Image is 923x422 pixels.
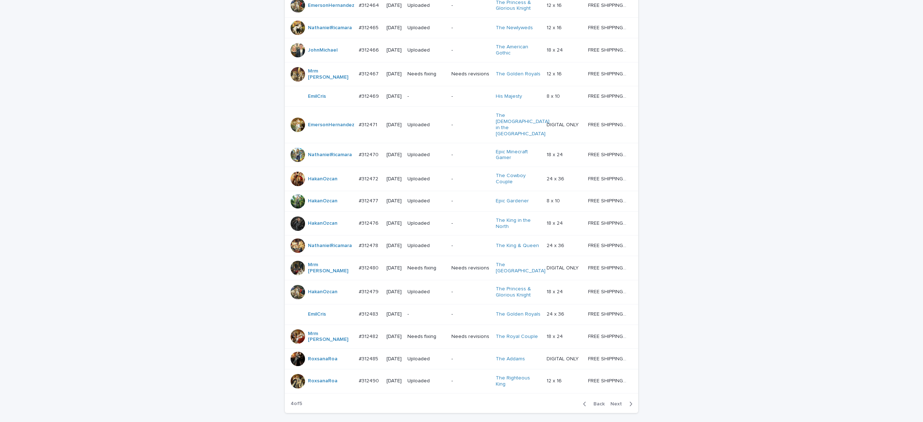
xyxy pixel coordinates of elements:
[308,378,337,384] a: RoxsanaRoa
[359,377,380,384] p: #312490
[387,265,402,271] p: [DATE]
[451,47,490,53] p: -
[547,150,564,158] p: 18 x 24
[285,62,638,86] tr: Mrm [PERSON_NAME] #312467#312467 [DATE]Needs fixingNeeds revisionsThe Golden Royals 12 x 1612 x 1...
[359,46,380,53] p: #312466
[496,356,525,362] a: The Addams
[359,23,380,31] p: #312465
[285,191,638,211] tr: HakanOzcan #312477#312477 [DATE]Uploaded-Epic Gardener 8 x 108 x 10 FREE SHIPPING - preview in 1-...
[285,395,308,413] p: 4 of 5
[451,3,490,9] p: -
[451,25,490,31] p: -
[285,107,638,143] tr: EmersonHernandez #312471#312471 [DATE]Uploaded-The [DEMOGRAPHIC_DATA] in the [GEOGRAPHIC_DATA] DI...
[308,93,326,100] a: EmilCris
[588,150,628,158] p: FREE SHIPPING - preview in 1-2 business days, after your approval delivery will take 5-10 b.d.
[359,332,380,340] p: #312482
[588,355,628,362] p: FREE SHIPPING - preview in 1-2 business days, after your approval delivery will take 5-10 b.d.
[308,289,337,295] a: HakanOzcan
[496,44,541,56] a: The American Gothic
[285,211,638,236] tr: HakanOzcan #312476#312476 [DATE]Uploaded-The King in the North 18 x 2418 x 24 FREE SHIPPING - pre...
[451,93,490,100] p: -
[308,152,352,158] a: NathanielRicamara
[407,311,446,317] p: -
[589,401,605,406] span: Back
[547,70,563,77] p: 12 x 16
[387,334,402,340] p: [DATE]
[308,220,337,227] a: HakanOzcan
[308,356,337,362] a: RoxsanaRoa
[359,1,380,9] p: #312464
[547,332,564,340] p: 18 x 24
[407,25,446,31] p: Uploaded
[451,122,490,128] p: -
[359,120,379,128] p: #312471
[407,356,446,362] p: Uploaded
[387,47,402,53] p: [DATE]
[359,219,380,227] p: #312476
[608,401,638,407] button: Next
[496,262,546,274] a: The [GEOGRAPHIC_DATA]
[285,167,638,191] tr: HakanOzcan #312472#312472 [DATE]Uploaded-The Cowboy Couple 24 x 3624 x 36 FREE SHIPPING - preview...
[496,243,539,249] a: The King & Queen
[359,197,380,204] p: #312477
[308,122,354,128] a: EmersonHernandez
[308,176,337,182] a: HakanOzcan
[496,113,549,137] a: The [DEMOGRAPHIC_DATA] in the [GEOGRAPHIC_DATA]
[308,68,353,80] a: Mrm [PERSON_NAME]
[496,93,522,100] a: His Majesty
[547,23,563,31] p: 12 x 16
[407,71,446,77] p: Needs fixing
[496,334,538,340] a: The Royal Couple
[387,3,402,9] p: [DATE]
[547,175,566,182] p: 24 x 36
[387,378,402,384] p: [DATE]
[496,25,533,31] a: The Newlyweds
[451,289,490,295] p: -
[407,122,446,128] p: Uploaded
[359,310,380,317] p: #312483
[451,220,490,227] p: -
[588,377,628,384] p: FREE SHIPPING - preview in 1-2 business days, after your approval delivery will take 5-10 b.d.
[547,264,580,271] p: DIGITAL ONLY
[285,38,638,62] tr: JohnMichael #312466#312466 [DATE]Uploaded-The American Gothic 18 x 2418 x 24 FREE SHIPPING - prev...
[285,325,638,349] tr: Mrm [PERSON_NAME] #312482#312482 [DATE]Needs fixingNeeds revisionsThe Royal Couple 18 x 2418 x 24...
[496,198,529,204] a: Epic Gardener
[387,25,402,31] p: [DATE]
[451,71,490,77] p: Needs revisions
[407,378,446,384] p: Uploaded
[588,23,628,31] p: FREE SHIPPING - preview in 1-2 business days, after your approval delivery will take 5-10 b.d.
[547,377,563,384] p: 12 x 16
[407,289,446,295] p: Uploaded
[496,375,541,387] a: The Righteous King
[387,356,402,362] p: [DATE]
[308,331,353,343] a: Mrm [PERSON_NAME]
[407,93,446,100] p: -
[496,286,541,298] a: The Princess & Glorious Knight
[387,93,402,100] p: [DATE]
[308,3,354,9] a: EmersonHernandez
[451,243,490,249] p: -
[407,176,446,182] p: Uploaded
[359,70,380,77] p: #312467
[387,176,402,182] p: [DATE]
[285,349,638,369] tr: RoxsanaRoa #312485#312485 [DATE]Uploaded-The Addams DIGITAL ONLYDIGITAL ONLY FREE SHIPPING - prev...
[547,197,561,204] p: 8 x 10
[451,176,490,182] p: -
[547,287,564,295] p: 18 x 24
[451,356,490,362] p: -
[547,241,566,249] p: 24 x 36
[285,280,638,304] tr: HakanOzcan #312479#312479 [DATE]Uploaded-The Princess & Glorious Knight 18 x 2418 x 24 FREE SHIPP...
[359,92,380,100] p: #312469
[285,369,638,394] tr: RoxsanaRoa #312490#312490 [DATE]Uploaded-The Righteous King 12 x 1612 x 16 FREE SHIPPING - previe...
[588,241,628,249] p: FREE SHIPPING - preview in 1-2 business days, after your approval delivery will take 5-10 b.d.
[588,287,628,295] p: FREE SHIPPING - preview in 1-2 business days, after your approval delivery will take 5-10 b.d.
[308,262,353,274] a: Mrm [PERSON_NAME]
[547,219,564,227] p: 18 x 24
[496,149,541,161] a: Epic Minecraft Gamer
[496,217,541,230] a: The King in the North
[387,122,402,128] p: [DATE]
[387,220,402,227] p: [DATE]
[387,311,402,317] p: [DATE]
[547,355,580,362] p: DIGITAL ONLY
[451,265,490,271] p: Needs revisions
